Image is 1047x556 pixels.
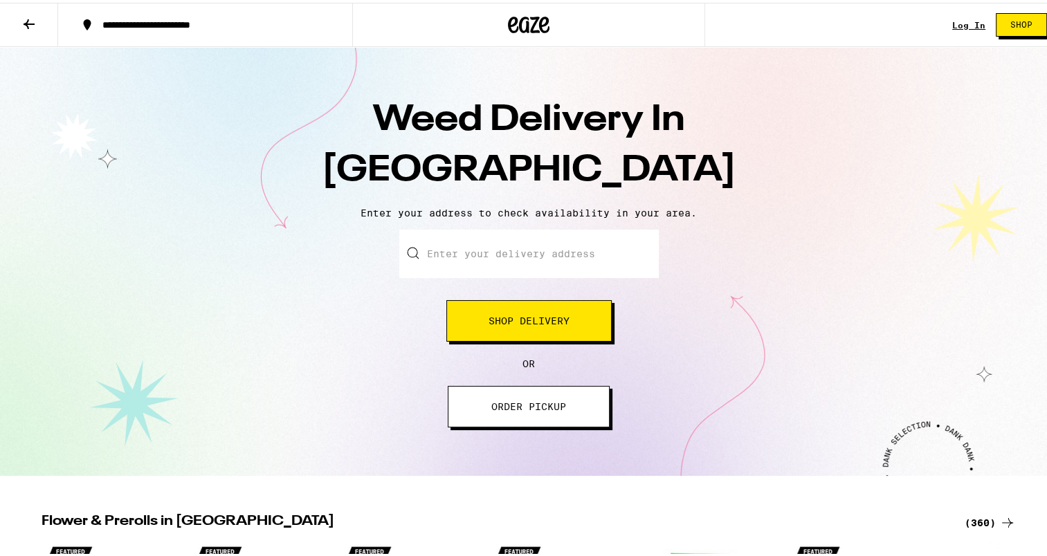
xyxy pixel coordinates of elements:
h1: Weed Delivery In [286,93,771,194]
a: Log In [952,18,985,27]
p: Enter your address to check availability in your area. [14,205,1044,216]
span: Shop Delivery [489,313,570,323]
span: ORDER PICKUP [491,399,566,409]
span: [GEOGRAPHIC_DATA] [322,150,736,186]
span: Shop [1010,18,1032,26]
span: Hi. Need any help? [8,10,100,21]
span: OR [522,355,535,367]
h2: Flower & Prerolls in [GEOGRAPHIC_DATA] [42,512,948,528]
button: Shop [996,10,1047,34]
input: Enter your delivery address [399,227,659,275]
button: Shop Delivery [446,297,612,339]
button: ORDER PICKUP [448,383,610,425]
a: (360) [965,512,1016,528]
